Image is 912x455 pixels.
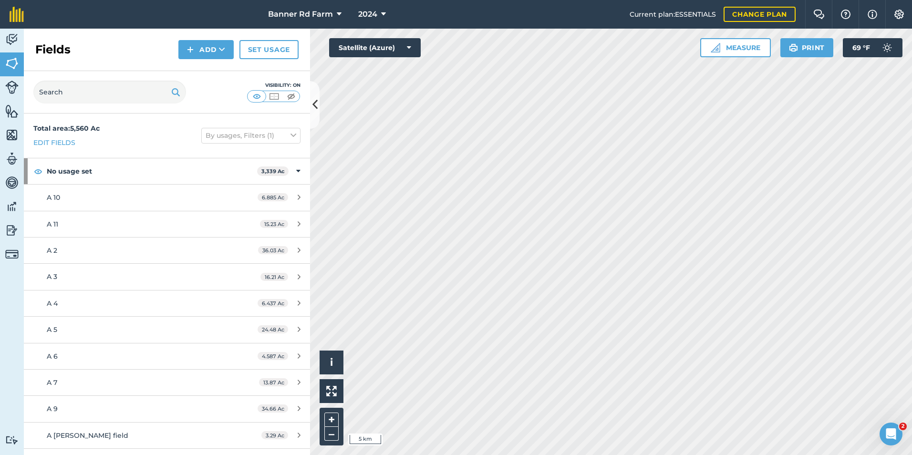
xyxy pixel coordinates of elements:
img: svg+xml;base64,PHN2ZyB4bWxucz0iaHR0cDovL3d3dy53My5vcmcvMjAwMC9zdmciIHdpZHRoPSIxNCIgaGVpZ2h0PSIyNC... [187,44,194,55]
iframe: Intercom live chat [880,423,902,445]
span: 6.885 Ac [258,193,288,201]
span: 2024 [358,9,377,20]
button: 69 °F [843,38,902,57]
span: 13.87 Ac [259,378,288,386]
span: A 3 [47,272,57,281]
span: 15.23 Ac [260,220,288,228]
span: A 10 [47,193,60,202]
img: A question mark icon [840,10,851,19]
button: Satellite (Azure) [329,38,421,57]
img: svg+xml;base64,PHN2ZyB4bWxucz0iaHR0cDovL3d3dy53My5vcmcvMjAwMC9zdmciIHdpZHRoPSI1MCIgaGVpZ2h0PSI0MC... [285,92,297,101]
img: A cog icon [893,10,905,19]
span: A [PERSON_NAME] field [47,431,128,440]
a: A 236.03 Ac [24,238,310,263]
img: svg+xml;base64,PHN2ZyB4bWxucz0iaHR0cDovL3d3dy53My5vcmcvMjAwMC9zdmciIHdpZHRoPSI1NiIgaGVpZ2h0PSI2MC... [5,128,19,142]
img: Two speech bubbles overlapping with the left bubble in the forefront [813,10,825,19]
a: A 713.87 Ac [24,370,310,395]
span: 6.437 Ac [258,299,288,307]
div: No usage set3,339 Ac [24,158,310,184]
button: – [324,427,339,441]
a: A 106.885 Ac [24,185,310,210]
button: Measure [700,38,771,57]
span: 36.03 Ac [258,246,288,254]
span: 24.48 Ac [258,325,288,333]
a: A 316.21 Ac [24,264,310,290]
button: Print [780,38,834,57]
span: A 9 [47,404,58,413]
strong: No usage set [47,158,257,184]
img: svg+xml;base64,PD94bWwgdmVyc2lvbj0iMS4wIiBlbmNvZGluZz0idXRmLTgiPz4KPCEtLSBHZW5lcmF0b3I6IEFkb2JlIE... [5,223,19,238]
a: A 64.587 Ac [24,343,310,369]
a: A 46.437 Ac [24,290,310,316]
img: svg+xml;base64,PHN2ZyB4bWxucz0iaHR0cDovL3d3dy53My5vcmcvMjAwMC9zdmciIHdpZHRoPSI1NiIgaGVpZ2h0PSI2MC... [5,56,19,71]
img: svg+xml;base64,PD94bWwgdmVyc2lvbj0iMS4wIiBlbmNvZGluZz0idXRmLTgiPz4KPCEtLSBHZW5lcmF0b3I6IEFkb2JlIE... [5,32,19,47]
img: svg+xml;base64,PD94bWwgdmVyc2lvbj0iMS4wIiBlbmNvZGluZz0idXRmLTgiPz4KPCEtLSBHZW5lcmF0b3I6IEFkb2JlIE... [5,248,19,261]
img: svg+xml;base64,PD94bWwgdmVyc2lvbj0iMS4wIiBlbmNvZGluZz0idXRmLTgiPz4KPCEtLSBHZW5lcmF0b3I6IEFkb2JlIE... [5,435,19,445]
span: 2 [899,423,907,430]
img: fieldmargin Logo [10,7,24,22]
span: A 7 [47,378,57,387]
strong: Total area : 5,560 Ac [33,124,100,133]
span: 3.29 Ac [261,431,288,439]
span: 34.66 Ac [258,404,288,413]
span: A 11 [47,220,58,228]
input: Search [33,81,186,103]
a: A [PERSON_NAME] field3.29 Ac [24,423,310,448]
a: Change plan [724,7,796,22]
img: svg+xml;base64,PHN2ZyB4bWxucz0iaHR0cDovL3d3dy53My5vcmcvMjAwMC9zdmciIHdpZHRoPSIxOSIgaGVpZ2h0PSIyNC... [789,42,798,53]
span: 69 ° F [852,38,870,57]
img: svg+xml;base64,PD94bWwgdmVyc2lvbj0iMS4wIiBlbmNvZGluZz0idXRmLTgiPz4KPCEtLSBHZW5lcmF0b3I6IEFkb2JlIE... [5,81,19,94]
img: svg+xml;base64,PHN2ZyB4bWxucz0iaHR0cDovL3d3dy53My5vcmcvMjAwMC9zdmciIHdpZHRoPSIxOCIgaGVpZ2h0PSIyNC... [34,165,42,177]
img: svg+xml;base64,PHN2ZyB4bWxucz0iaHR0cDovL3d3dy53My5vcmcvMjAwMC9zdmciIHdpZHRoPSI1MCIgaGVpZ2h0PSI0MC... [251,92,263,101]
img: svg+xml;base64,PD94bWwgdmVyc2lvbj0iMS4wIiBlbmNvZGluZz0idXRmLTgiPz4KPCEtLSBHZW5lcmF0b3I6IEFkb2JlIE... [5,152,19,166]
span: Banner Rd Farm [268,9,333,20]
span: 16.21 Ac [260,273,288,281]
span: A 6 [47,352,58,361]
img: Ruler icon [711,43,720,52]
img: Four arrows, one pointing top left, one top right, one bottom right and the last bottom left [326,386,337,396]
img: svg+xml;base64,PD94bWwgdmVyc2lvbj0iMS4wIiBlbmNvZGluZz0idXRmLTgiPz4KPCEtLSBHZW5lcmF0b3I6IEFkb2JlIE... [5,176,19,190]
img: svg+xml;base64,PD94bWwgdmVyc2lvbj0iMS4wIiBlbmNvZGluZz0idXRmLTgiPz4KPCEtLSBHZW5lcmF0b3I6IEFkb2JlIE... [5,199,19,214]
strong: 3,339 Ac [261,168,285,175]
button: + [324,413,339,427]
img: svg+xml;base64,PHN2ZyB4bWxucz0iaHR0cDovL3d3dy53My5vcmcvMjAwMC9zdmciIHdpZHRoPSI1MCIgaGVpZ2h0PSI0MC... [268,92,280,101]
button: i [320,351,343,374]
h2: Fields [35,42,71,57]
img: svg+xml;base64,PHN2ZyB4bWxucz0iaHR0cDovL3d3dy53My5vcmcvMjAwMC9zdmciIHdpZHRoPSIxNyIgaGVpZ2h0PSIxNy... [868,9,877,20]
button: Add [178,40,234,59]
img: svg+xml;base64,PHN2ZyB4bWxucz0iaHR0cDovL3d3dy53My5vcmcvMjAwMC9zdmciIHdpZHRoPSIxOSIgaGVpZ2h0PSIyNC... [171,86,180,98]
span: i [330,356,333,368]
a: A 524.48 Ac [24,317,310,342]
span: Current plan : ESSENTIALS [630,9,716,20]
a: A 1115.23 Ac [24,211,310,237]
a: A 934.66 Ac [24,396,310,422]
span: 4.587 Ac [258,352,288,360]
a: Edit fields [33,137,75,148]
img: svg+xml;base64,PD94bWwgdmVyc2lvbj0iMS4wIiBlbmNvZGluZz0idXRmLTgiPz4KPCEtLSBHZW5lcmF0b3I6IEFkb2JlIE... [878,38,897,57]
button: By usages, Filters (1) [201,128,301,143]
span: A 5 [47,325,57,334]
img: svg+xml;base64,PHN2ZyB4bWxucz0iaHR0cDovL3d3dy53My5vcmcvMjAwMC9zdmciIHdpZHRoPSI1NiIgaGVpZ2h0PSI2MC... [5,104,19,118]
a: Set usage [239,40,299,59]
span: A 2 [47,246,57,255]
div: Visibility: On [247,82,301,89]
span: A 4 [47,299,58,308]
